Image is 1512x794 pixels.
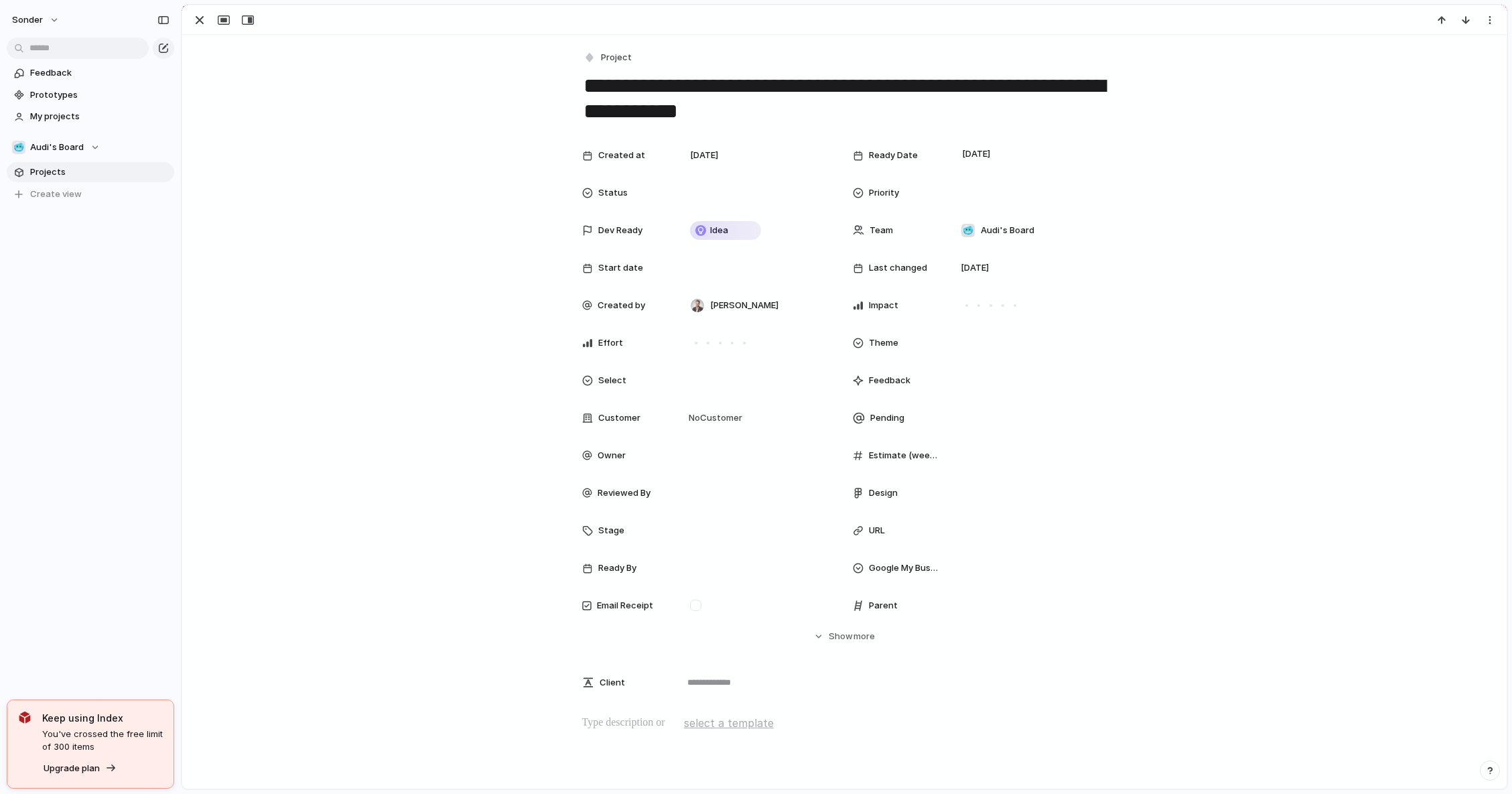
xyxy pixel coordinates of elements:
[600,676,625,689] span: Client
[961,261,989,275] span: [DATE]
[869,599,898,612] span: Parent
[684,715,774,731] span: select a template
[597,599,653,612] span: Email Receipt
[598,524,624,537] span: Stage
[870,411,904,425] span: Pending
[7,162,174,182] a: Projects
[598,299,645,312] span: Created by
[869,261,927,275] span: Last changed
[869,449,939,462] span: Estimate (weeks)
[869,486,898,500] span: Design
[598,186,628,200] span: Status
[581,48,636,68] button: Project
[710,224,728,237] span: Idea
[30,66,169,80] span: Feedback
[30,141,84,154] span: Audi's Board
[685,411,742,425] span: No Customer
[829,630,853,643] span: Show
[869,374,910,387] span: Feedback
[7,184,174,204] button: Create view
[870,224,893,237] span: Team
[869,336,898,350] span: Theme
[30,166,169,179] span: Projects
[7,85,174,105] a: Prototypes
[961,224,975,237] div: 🥶
[42,728,163,754] span: You've crossed the free limit of 300 items
[40,759,121,778] button: Upgrade plan
[869,299,898,312] span: Impact
[601,51,632,64] span: Project
[6,9,66,31] button: sonder
[42,711,163,725] span: Keep using Index
[598,261,643,275] span: Start date
[44,762,100,775] span: Upgrade plan
[598,411,640,425] span: Customer
[598,374,626,387] span: Select
[12,13,43,27] span: sonder
[598,486,650,500] span: Reviewed By
[598,149,645,162] span: Created at
[598,224,642,237] span: Dev Ready
[30,110,169,123] span: My projects
[582,624,1107,649] button: Showmore
[959,146,994,162] span: [DATE]
[869,149,918,162] span: Ready Date
[7,63,174,83] a: Feedback
[30,88,169,102] span: Prototypes
[30,188,82,201] span: Create view
[598,449,626,462] span: Owner
[853,630,875,643] span: more
[690,149,718,162] span: [DATE]
[12,141,25,154] div: 🥶
[682,713,776,733] button: select a template
[7,107,174,127] a: My projects
[869,561,939,575] span: Google My Business
[869,524,885,537] span: URL
[598,336,623,350] span: Effort
[7,137,174,157] button: 🥶Audi's Board
[869,186,899,200] span: Priority
[981,224,1034,237] span: Audi's Board
[598,561,636,575] span: Ready By
[710,299,778,312] span: [PERSON_NAME]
